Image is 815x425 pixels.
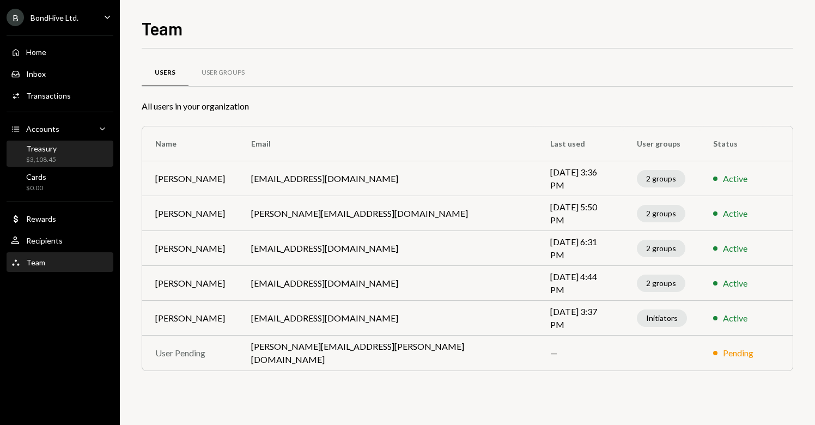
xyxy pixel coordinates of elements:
[537,301,624,336] td: [DATE] 3:37 PM
[723,172,747,185] div: Active
[26,144,57,153] div: Treasury
[723,242,747,255] div: Active
[7,230,113,250] a: Recipients
[537,126,624,161] th: Last used
[142,126,238,161] th: Name
[7,119,113,138] a: Accounts
[26,236,63,245] div: Recipients
[700,126,767,161] th: Status
[624,126,700,161] th: User groups
[238,336,537,371] td: [PERSON_NAME][EMAIL_ADDRESS][PERSON_NAME][DOMAIN_NAME]
[7,42,113,62] a: Home
[537,196,624,231] td: [DATE] 5:50 PM
[26,172,46,181] div: Cards
[26,258,45,267] div: Team
[723,312,747,325] div: Active
[637,275,685,292] div: 2 groups
[7,9,24,26] div: B
[537,266,624,301] td: [DATE] 4:44 PM
[26,155,57,165] div: $3,108.45
[537,231,624,266] td: [DATE] 6:31 PM
[142,231,238,266] td: [PERSON_NAME]
[637,170,685,187] div: 2 groups
[142,301,238,336] td: [PERSON_NAME]
[537,161,624,196] td: [DATE] 3:36 PM
[723,207,747,220] div: Active
[7,252,113,272] a: Team
[142,59,188,87] a: Users
[7,64,113,83] a: Inbox
[238,266,537,301] td: [EMAIL_ADDRESS][DOMAIN_NAME]
[202,68,245,77] div: User Groups
[238,301,537,336] td: [EMAIL_ADDRESS][DOMAIN_NAME]
[155,347,225,360] div: User Pending
[155,68,175,77] div: Users
[7,86,113,105] a: Transactions
[26,91,71,100] div: Transactions
[142,161,238,196] td: [PERSON_NAME]
[238,126,537,161] th: Email
[142,196,238,231] td: [PERSON_NAME]
[238,231,537,266] td: [EMAIL_ADDRESS][DOMAIN_NAME]
[26,124,59,133] div: Accounts
[637,240,685,257] div: 2 groups
[142,17,183,39] h1: Team
[26,69,46,78] div: Inbox
[188,59,258,87] a: User Groups
[142,100,793,113] div: All users in your organization
[723,347,753,360] div: Pending
[26,184,46,193] div: $0.00
[26,47,46,57] div: Home
[7,169,113,195] a: Cards$0.00
[26,214,56,223] div: Rewards
[142,266,238,301] td: [PERSON_NAME]
[537,336,624,371] td: —
[31,13,78,22] div: BondHive Ltd.
[7,209,113,228] a: Rewards
[637,205,685,222] div: 2 groups
[238,161,537,196] td: [EMAIL_ADDRESS][DOMAIN_NAME]
[637,309,687,327] div: Initiators
[238,196,537,231] td: [PERSON_NAME][EMAIL_ADDRESS][DOMAIN_NAME]
[723,277,747,290] div: Active
[7,141,113,167] a: Treasury$3,108.45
